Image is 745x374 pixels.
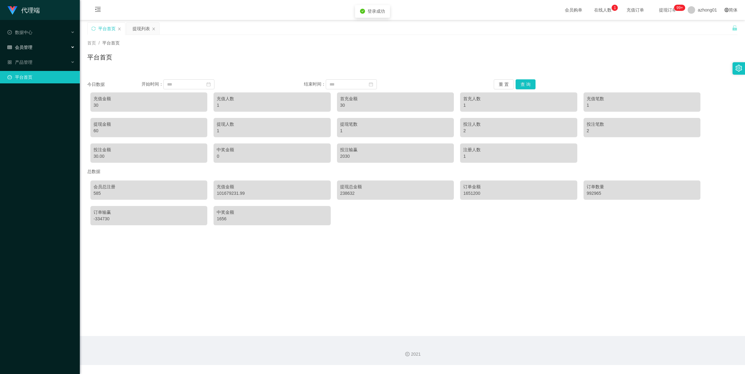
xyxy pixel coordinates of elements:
span: 产品管理 [7,60,32,65]
span: / [99,40,100,45]
span: 会员管理 [7,45,32,50]
i: 图标: calendar [206,82,211,86]
div: 订单数量 [587,184,697,190]
i: 图标: global [724,8,729,12]
div: 注册人数 [463,147,574,153]
div: 充值笔数 [587,96,697,102]
i: 图标: menu-fold [87,0,108,20]
button: 查 询 [516,79,536,89]
i: icon: check-circle [360,9,365,14]
div: 1 [463,153,574,160]
span: 在线人数 [591,8,615,12]
div: 30 [340,102,451,109]
div: 提现列表 [132,23,150,35]
div: 2 [463,128,574,134]
span: 首页 [87,40,96,45]
img: logo.9652507e.png [7,6,17,15]
i: 图标: check-circle-o [7,30,12,35]
div: 2 [587,128,697,134]
div: 101679231.99 [217,190,327,197]
div: 1 [217,128,327,134]
div: 投注输赢 [340,147,451,153]
p: 1 [614,5,616,11]
div: 60 [94,128,204,134]
div: 今日数据 [87,81,142,88]
sup: 1 [612,5,618,11]
div: 投注人数 [463,121,574,128]
i: 图标: calendar [369,82,373,86]
div: 订单金额 [463,184,574,190]
div: 0 [217,153,327,160]
div: 提现笔数 [340,121,451,128]
span: 结束时间： [304,82,326,86]
div: 585 [94,190,204,197]
div: 提现人数 [217,121,327,128]
div: 1 [217,102,327,109]
div: 238632 [340,190,451,197]
div: 提现金额 [94,121,204,128]
div: 总数据 [87,166,738,177]
sup: 1205 [674,5,685,11]
a: 图标: dashboard平台首页 [7,71,75,83]
a: 代理端 [7,7,40,12]
span: 数据中心 [7,30,32,35]
i: 图标: copyright [405,352,410,356]
div: 1 [463,102,574,109]
div: 中奖金额 [217,209,327,216]
i: 图标: close [118,27,121,31]
div: 1651200 [463,190,574,197]
i: 图标: table [7,45,12,49]
div: 提现总金额 [340,184,451,190]
span: 登录成功 [368,9,385,14]
div: 充值人数 [217,96,327,102]
div: 充值金额 [217,184,327,190]
div: 30.00 [94,153,204,160]
div: 1656 [217,216,327,222]
div: -334730 [94,216,204,222]
div: 充值金额 [94,96,204,102]
i: 图标: setting [735,65,742,72]
button: 重 置 [494,79,514,89]
span: 平台首页 [102,40,120,45]
div: 2030 [340,153,451,160]
h1: 平台首页 [87,53,112,62]
div: 首充金额 [340,96,451,102]
div: 2021 [85,351,740,358]
div: 投注笔数 [587,121,697,128]
div: 会员总注册 [94,184,204,190]
i: 图标: close [152,27,156,31]
div: 1 [340,128,451,134]
i: 图标: sync [91,26,96,31]
div: 订单输赢 [94,209,204,216]
div: 1 [587,102,697,109]
div: 30 [94,102,204,109]
span: 充值订单 [623,8,647,12]
div: 992965 [587,190,697,197]
div: 平台首页 [98,23,116,35]
span: 开始时间： [142,82,163,86]
div: 首充人数 [463,96,574,102]
i: 图标: appstore-o [7,60,12,64]
i: 图标: unlock [732,25,738,31]
div: 投注金额 [94,147,204,153]
div: 中奖金额 [217,147,327,153]
span: 提现订单 [656,8,680,12]
h1: 代理端 [21,0,40,20]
